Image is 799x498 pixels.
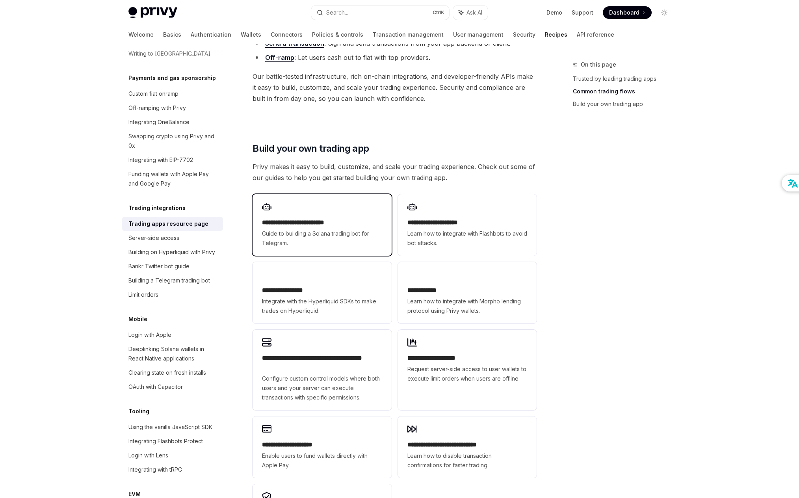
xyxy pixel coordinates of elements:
span: Configure custom control models where both users and your server can execute transactions with sp... [262,374,382,402]
a: Swapping crypto using Privy and 0x [122,129,223,153]
a: Funding wallets with Apple Pay and Google Pay [122,167,223,191]
a: **** **** **** *****Request server-side access to user wallets to execute limit orders when users... [398,330,537,410]
a: Build your own trading app [573,98,677,110]
div: Integrating with EIP-7702 [128,155,193,165]
a: Basics [163,25,181,44]
a: Building on Hyperliquid with Privy [122,245,223,259]
div: Off-ramping with Privy [128,103,186,113]
div: Login with Lens [128,451,168,460]
div: Integrating Flashbots Protect [128,437,203,446]
a: Policies & controls [312,25,363,44]
div: Funding wallets with Apple Pay and Google Pay [128,169,218,188]
span: Integrate with the Hyperliquid SDKs to make trades on Hyperliquid. [262,297,382,316]
a: Integrating with tRPC [122,463,223,477]
span: On this page [581,60,616,69]
div: Integrating OneBalance [128,117,190,127]
span: Dashboard [609,9,639,17]
a: Demo [546,9,562,17]
span: Ctrl K [433,9,444,16]
a: Clearing state on fresh installs [122,366,223,380]
h5: Tooling [128,407,149,416]
a: Connectors [271,25,303,44]
a: API reference [577,25,614,44]
a: Bankr Twitter bot guide [122,259,223,273]
div: OAuth with Capacitor [128,382,183,392]
a: Off-ramping with Privy [122,101,223,115]
a: Using the vanilla JavaScript SDK [122,420,223,434]
a: Deeplinking Solana wallets in React Native applications [122,342,223,366]
a: Custom fiat onramp [122,87,223,101]
div: Trading apps resource page [128,219,208,229]
img: light logo [128,7,177,18]
div: Using the vanilla JavaScript SDK [128,422,212,432]
h5: Trading integrations [128,203,186,213]
a: **** **** **** **Integrate with the Hyperliquid SDKs to make trades on Hyperliquid. [253,262,391,323]
span: Enable users to fund wallets directly with Apple Pay. [262,451,382,470]
span: Learn how to integrate with Flashbots to avoid bot attacks. [407,229,527,248]
a: **** **** **Learn how to integrate with Morpho lending protocol using Privy wallets. [398,262,537,323]
div: Server-side access [128,233,179,243]
div: Swapping crypto using Privy and 0x [128,132,218,151]
div: Custom fiat onramp [128,89,178,98]
a: Security [513,25,535,44]
span: Request server-side access to user wallets to execute limit orders when users are offline. [407,364,527,383]
a: Support [572,9,593,17]
a: Login with Apple [122,328,223,342]
h5: Mobile [128,314,147,324]
a: Integrating with EIP-7702 [122,153,223,167]
span: Privy makes it easy to build, customize, and scale your trading experience. Check out some of our... [253,161,537,183]
span: Learn how to disable transaction confirmations for faster trading. [407,451,527,470]
a: OAuth with Capacitor [122,380,223,394]
div: Building a Telegram trading bot [128,276,210,285]
a: Integrating Flashbots Protect [122,434,223,448]
li: : Let users cash out to fiat with top providers. [253,52,537,63]
h5: Payments and gas sponsorship [128,73,216,83]
a: Authentication [191,25,231,44]
span: Ask AI [466,9,482,17]
div: Building on Hyperliquid with Privy [128,247,215,257]
a: Common trading flows [573,85,677,98]
a: User management [453,25,504,44]
a: Wallets [241,25,261,44]
a: Trading apps resource page [122,217,223,231]
a: Limit orders [122,288,223,302]
a: Login with Lens [122,448,223,463]
a: Building a Telegram trading bot [122,273,223,288]
span: Learn how to integrate with Morpho lending protocol using Privy wallets. [407,297,527,316]
a: Transaction management [373,25,444,44]
a: Trusted by leading trading apps [573,72,677,85]
span: Guide to building a Solana trading bot for Telegram. [262,229,382,248]
a: Off-ramp [265,54,294,62]
button: Toggle dark mode [658,6,671,19]
a: Welcome [128,25,154,44]
div: Bankr Twitter bot guide [128,262,190,271]
button: Search...CtrlK [311,6,449,20]
a: Dashboard [603,6,652,19]
button: Ask AI [453,6,488,20]
div: Clearing state on fresh installs [128,368,206,377]
div: Deeplinking Solana wallets in React Native applications [128,344,218,363]
div: Login with Apple [128,330,171,340]
div: Search... [326,8,348,17]
a: Server-side access [122,231,223,245]
span: Build your own trading app [253,142,369,155]
span: Our battle-tested infrastructure, rich on-chain integrations, and developer-friendly APIs make it... [253,71,537,104]
div: Integrating with tRPC [128,465,182,474]
a: Recipes [545,25,567,44]
div: Limit orders [128,290,158,299]
a: Integrating OneBalance [122,115,223,129]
